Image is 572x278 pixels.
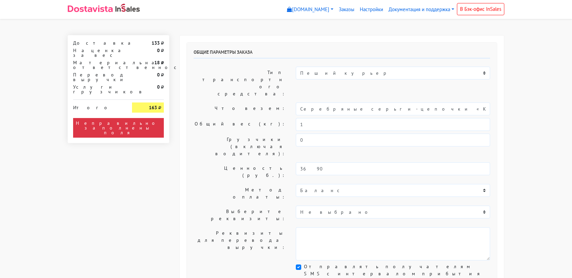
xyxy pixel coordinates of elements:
h6: Общие параметры заказа [194,49,490,59]
a: [DOMAIN_NAME] [284,3,336,16]
img: InSales [115,4,140,12]
div: Неправильно заполнены поля [73,118,164,138]
strong: 0 [157,84,160,90]
a: Настройки [357,3,386,16]
strong: 18 [154,60,160,66]
label: Ценность (руб.): [189,162,291,181]
label: Общий вес (кг): [189,118,291,131]
div: Доставка [68,41,127,45]
label: Тип транспортного средства: [189,67,291,100]
label: Реквизиты для перевода выручки: [189,227,291,260]
label: Что везем: [189,102,291,115]
strong: 0 [157,72,160,78]
strong: 163 [149,105,157,111]
div: Перевод выручки [68,72,127,82]
a: Заказы [336,3,357,16]
strong: 133 [152,40,160,46]
img: Dostavista - срочная курьерская служба доставки [68,5,113,12]
label: Метод оплаты: [189,184,291,203]
strong: 0 [157,47,160,53]
div: Наценка за вес [68,48,127,57]
label: Грузчики (включая водителя): [189,134,291,160]
div: Итого [73,102,122,110]
a: Документация и поддержка [386,3,457,16]
div: Услуги грузчиков [68,85,127,94]
div: Материальная ответственность [68,60,127,70]
a: В Бэк-офис InSales [457,3,504,15]
label: Выберите реквизиты: [189,206,291,225]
